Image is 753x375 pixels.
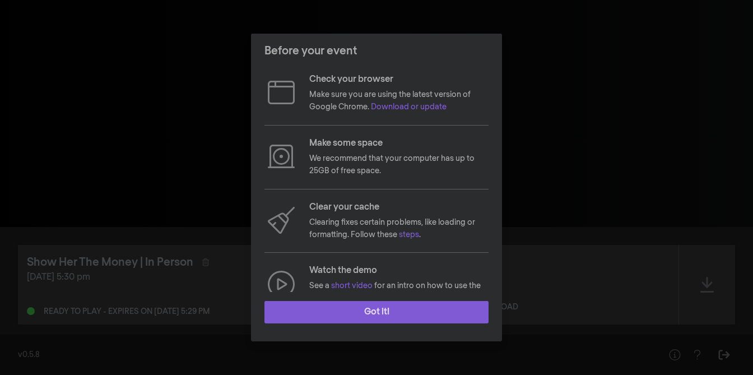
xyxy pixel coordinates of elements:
[309,264,489,277] p: Watch the demo
[331,282,373,290] a: short video
[309,152,489,178] p: We recommend that your computer has up to 25GB of free space.
[309,73,489,86] p: Check your browser
[309,201,489,214] p: Clear your cache
[251,34,502,68] header: Before your event
[309,137,489,150] p: Make some space
[399,231,419,239] a: steps
[264,301,489,323] button: Got it!
[309,89,489,114] p: Make sure you are using the latest version of Google Chrome.
[309,216,489,242] p: Clearing fixes certain problems, like loading or formatting. Follow these .
[371,103,447,111] a: Download or update
[309,280,489,305] p: See a for an intro on how to use the Kinema Offline Player.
